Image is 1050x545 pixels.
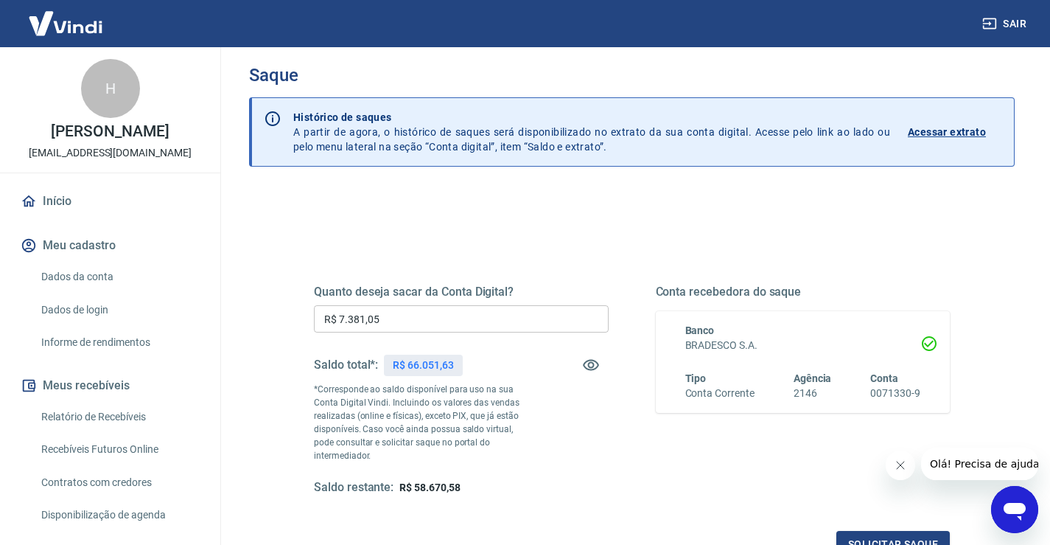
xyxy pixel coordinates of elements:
span: Agência [794,372,832,384]
h3: Saque [249,65,1015,86]
span: Olá! Precisa de ajuda? [9,10,124,22]
p: Histórico de saques [293,110,890,125]
p: [EMAIL_ADDRESS][DOMAIN_NAME] [29,145,192,161]
a: Acessar extrato [908,110,1002,154]
p: R$ 66.051,63 [393,358,453,373]
a: Recebíveis Futuros Online [35,434,203,465]
h6: 2146 [794,386,832,401]
p: *Corresponde ao saldo disponível para uso na sua Conta Digital Vindi. Incluindo os valores das ve... [314,383,535,462]
h5: Quanto deseja sacar da Conta Digital? [314,285,609,299]
iframe: Fechar mensagem [886,451,915,480]
button: Sair [979,10,1032,38]
p: Acessar extrato [908,125,986,139]
iframe: Botão para abrir a janela de mensagens [991,486,1038,533]
a: Relatório de Recebíveis [35,402,203,432]
button: Meus recebíveis [18,369,203,402]
span: Tipo [685,372,707,384]
span: Banco [685,324,715,336]
p: [PERSON_NAME] [51,124,169,139]
h5: Conta recebedora do saque [656,285,951,299]
span: R$ 58.670,58 [399,482,460,493]
p: A partir de agora, o histórico de saques será disponibilizado no extrato da sua conta digital. Ac... [293,110,890,154]
h6: 0071330-9 [870,386,920,401]
a: Dados de login [35,295,203,325]
div: H [81,59,140,118]
h5: Saldo restante: [314,480,393,496]
a: Disponibilização de agenda [35,500,203,530]
h6: BRADESCO S.A. [685,338,921,353]
iframe: Mensagem da empresa [921,448,1038,480]
a: Dados da conta [35,262,203,292]
button: Meu cadastro [18,229,203,262]
a: Contratos com credores [35,468,203,498]
h6: Conta Corrente [685,386,755,401]
h5: Saldo total*: [314,358,378,372]
img: Vindi [18,1,113,46]
a: Informe de rendimentos [35,327,203,358]
span: Conta [870,372,898,384]
a: Início [18,185,203,218]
